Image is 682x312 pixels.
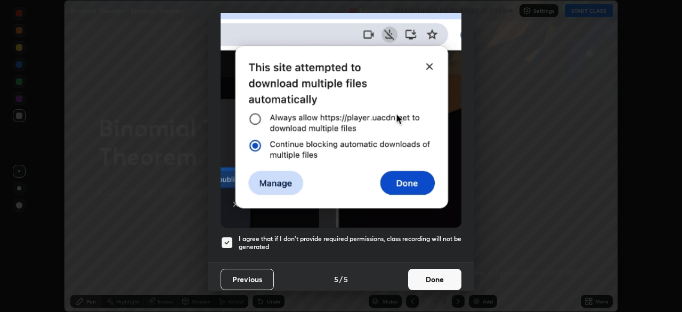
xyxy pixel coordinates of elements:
h4: 5 [344,274,348,285]
h5: I agree that if I don't provide required permissions, class recording will not be generated [239,235,461,251]
button: Previous [221,269,274,290]
h4: / [339,274,343,285]
h4: 5 [334,274,338,285]
button: Done [408,269,461,290]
